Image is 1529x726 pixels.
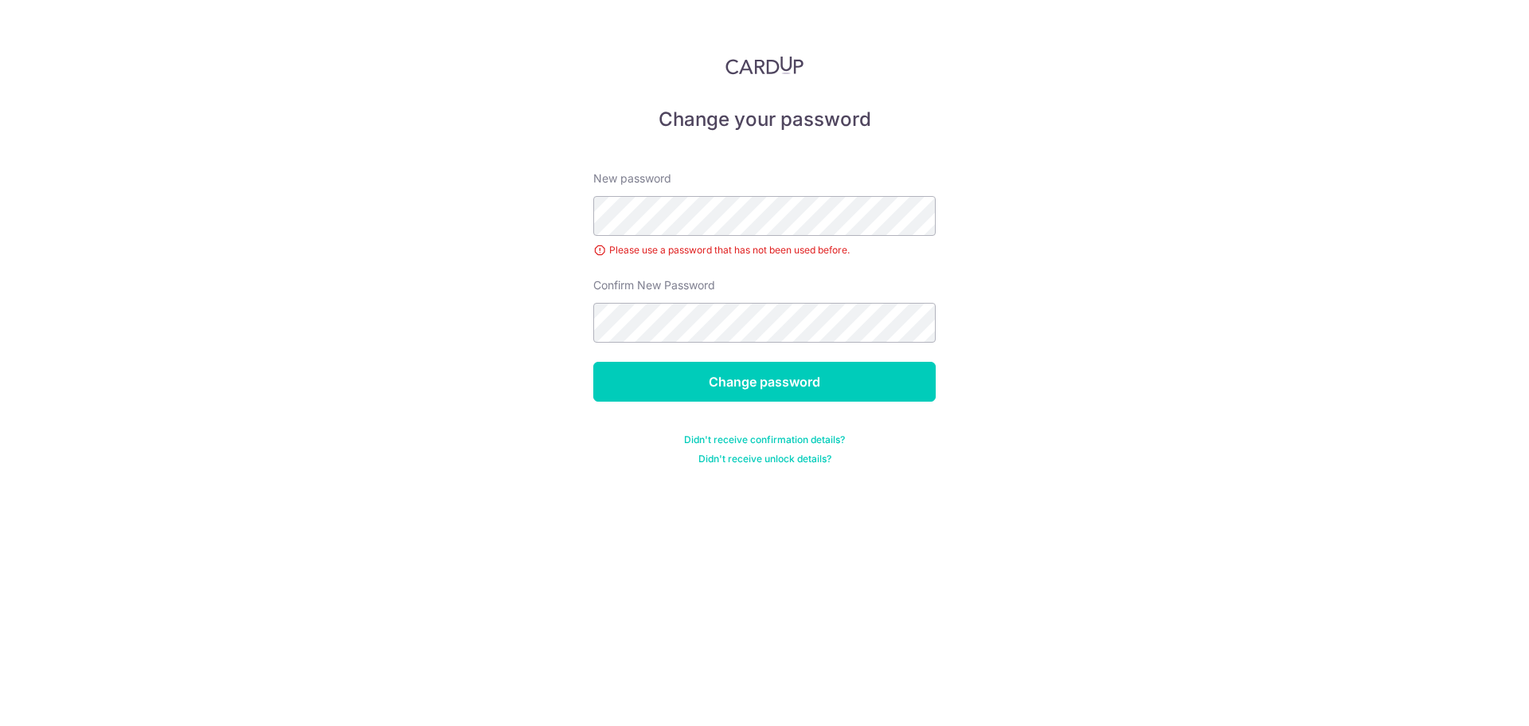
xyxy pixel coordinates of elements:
[725,56,804,75] img: CardUp Logo
[698,453,831,465] a: Didn't receive unlock details?
[684,434,845,446] a: Didn't receive confirmation details?
[593,362,936,402] input: Change password
[593,277,715,293] label: Confirm New Password
[593,107,936,132] h5: Change your password
[593,242,936,258] div: Please use a password that has not been used before.
[593,171,671,186] label: New password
